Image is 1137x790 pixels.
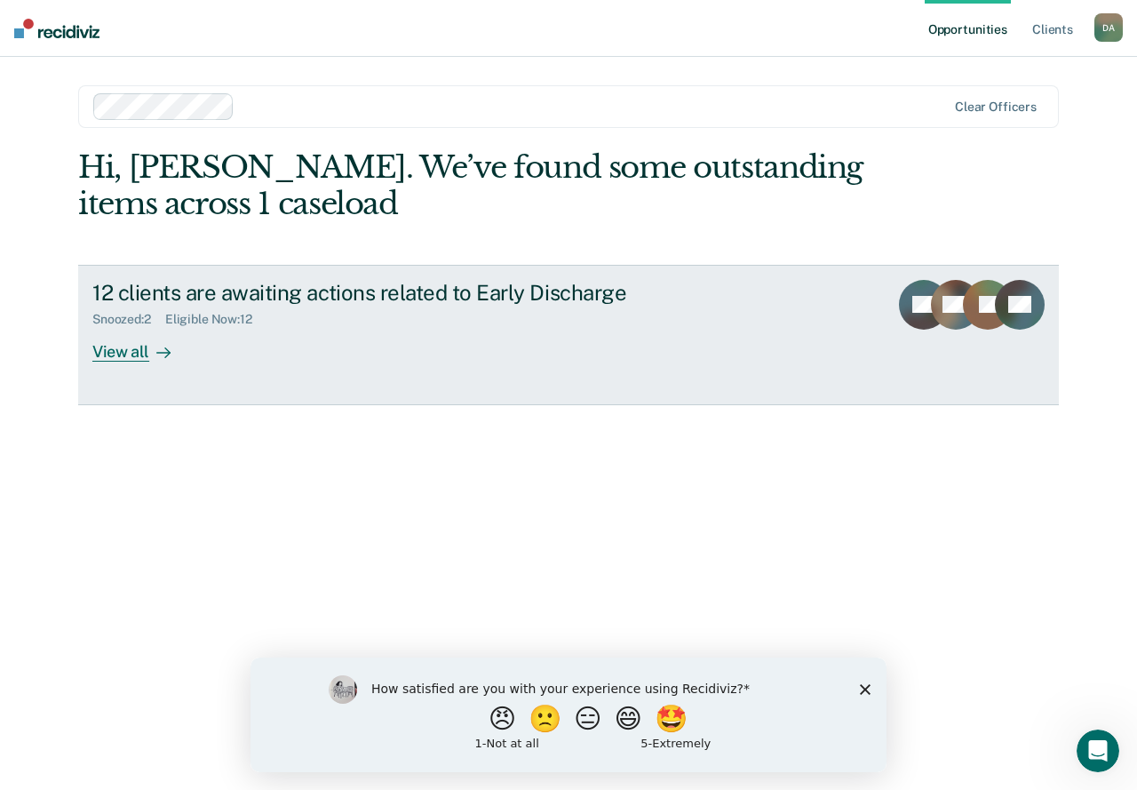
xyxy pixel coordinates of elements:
[1077,730,1119,772] iframe: Intercom live chat
[92,327,192,362] div: View all
[1094,13,1123,42] button: DA
[78,149,863,222] div: Hi, [PERSON_NAME]. We’ve found some outstanding items across 1 caseload
[1094,13,1123,42] div: D A
[165,312,266,327] div: Eligible Now : 12
[92,280,716,306] div: 12 clients are awaiting actions related to Early Discharge
[955,100,1037,115] div: Clear officers
[250,658,887,772] iframe: Survey by Kim from Recidiviz
[78,265,1059,405] a: 12 clients are awaiting actions related to Early DischargeSnoozed:2Eligible Now:12View all
[14,19,99,38] img: Recidiviz
[92,312,165,327] div: Snoozed : 2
